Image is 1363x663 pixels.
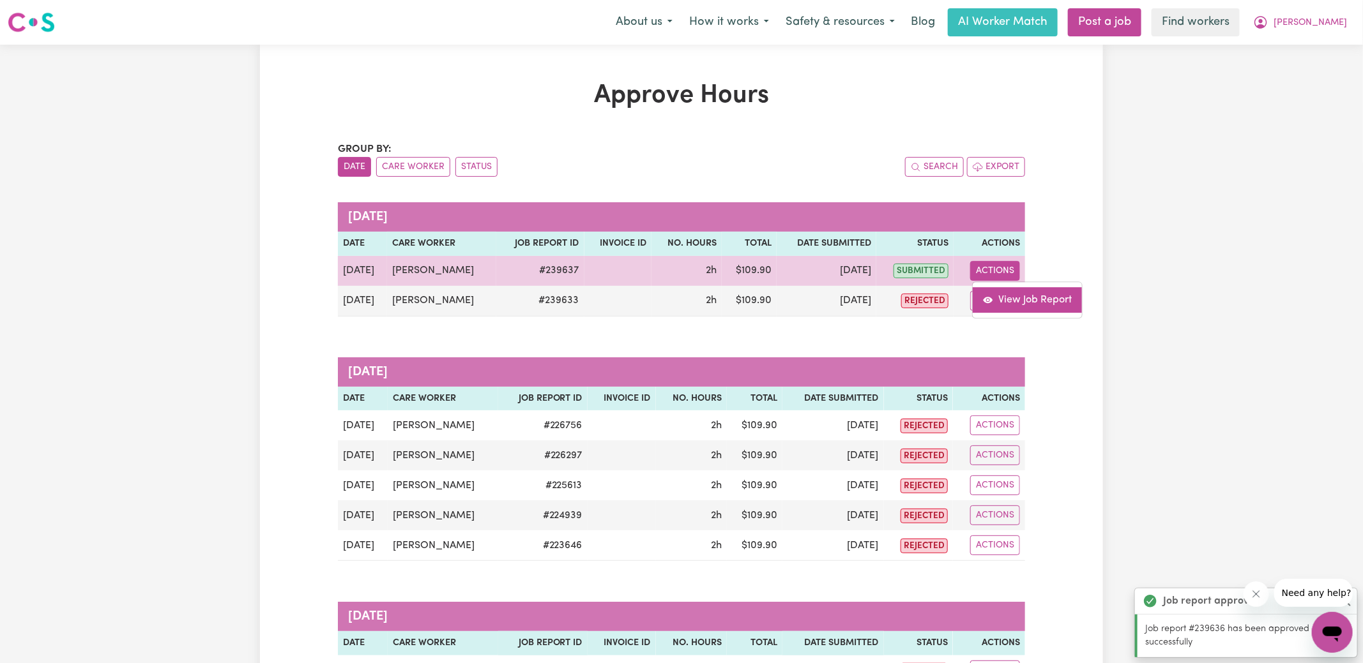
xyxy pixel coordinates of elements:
span: rejected [901,294,948,308]
button: My Account [1245,9,1355,36]
th: Status [884,631,953,655]
button: sort invoices by care worker [376,157,450,177]
td: $ 109.90 [727,470,782,500]
th: Care worker [388,631,498,655]
th: Actions [953,631,1025,655]
th: Date Submitted [782,387,884,411]
button: How it works [681,9,777,36]
td: [PERSON_NAME] [388,470,498,500]
th: Total [727,387,782,411]
span: rejected [901,509,948,523]
span: rejected [901,449,948,463]
span: submitted [894,264,948,278]
button: sort invoices by date [338,157,371,177]
td: [DATE] [338,470,388,500]
th: Invoice ID [584,232,652,256]
a: AI Worker Match [948,8,1058,36]
td: [DATE] [777,256,877,286]
h1: Approve Hours [338,80,1025,111]
td: [DATE] [777,286,877,317]
td: [DATE] [782,440,884,470]
th: Status [884,387,953,411]
span: Group by: [338,144,392,154]
strong: Job report approved [1163,593,1261,609]
button: sort invoices by paid status [455,157,498,177]
td: [DATE] [782,530,884,561]
button: Safety & resources [777,9,903,36]
button: Actions [970,445,1020,465]
span: 2 hours [706,265,717,276]
td: [DATE] [338,286,387,317]
td: $ 109.90 [722,256,776,286]
iframe: Close message [1244,581,1269,607]
span: 2 hours [711,480,722,491]
th: No. Hours [656,387,727,411]
td: # 226297 [498,440,587,470]
th: Job Report ID [496,232,584,256]
button: Actions [970,475,1020,495]
td: [DATE] [782,470,884,500]
button: Actions [970,415,1020,435]
th: Total [727,631,782,655]
th: Care worker [388,387,498,411]
span: 2 hours [711,421,722,431]
td: [PERSON_NAME] [388,530,498,561]
th: Care worker [387,232,496,256]
td: $ 109.90 [722,286,776,317]
span: 2 hours [706,295,717,306]
button: Actions [970,535,1020,555]
iframe: Message from company [1274,579,1353,607]
td: [DATE] [782,410,884,440]
caption: [DATE] [338,357,1025,387]
td: $ 109.90 [727,530,782,561]
td: [PERSON_NAME] [388,440,498,470]
iframe: Button to launch messaging window [1312,612,1353,653]
td: $ 109.90 [727,410,782,440]
button: About us [607,9,681,36]
th: Actions [954,232,1025,256]
th: Date [338,232,387,256]
td: $ 109.90 [727,440,782,470]
caption: [DATE] [338,202,1025,232]
td: [DATE] [338,256,387,286]
td: $ 109.90 [727,500,782,530]
th: Actions [953,387,1025,411]
td: [DATE] [338,410,388,440]
caption: [DATE] [338,602,1025,631]
th: No. Hours [651,232,722,256]
td: # 224939 [498,500,587,530]
th: Total [722,232,776,256]
button: Actions [970,261,1020,281]
button: Export [967,157,1025,177]
span: rejected [901,479,948,493]
th: Job Report ID [498,387,587,411]
span: 2 hours [711,540,722,551]
th: Status [876,232,954,256]
td: [PERSON_NAME] [388,410,498,440]
td: [PERSON_NAME] [388,500,498,530]
span: rejected [901,539,948,553]
td: [DATE] [782,500,884,530]
th: Date Submitted [782,631,884,655]
th: Date Submitted [777,232,877,256]
button: Actions [970,505,1020,525]
span: 2 hours [711,451,722,461]
a: Post a job [1068,8,1141,36]
div: Actions [972,281,1083,318]
td: [DATE] [338,440,388,470]
td: # 239637 [496,256,584,286]
th: Invoice ID [588,631,656,655]
a: Blog [903,8,943,36]
a: Careseekers logo [8,8,55,37]
td: # 225613 [498,470,587,500]
img: Careseekers logo [8,11,55,34]
p: Job report #239636 has been approved successfully [1145,622,1350,650]
th: No. Hours [656,631,727,655]
td: # 239633 [496,286,584,317]
span: 2 hours [711,510,722,521]
a: View job report 239637 [973,287,1082,313]
td: [DATE] [338,500,388,530]
button: Search [905,157,964,177]
a: Find workers [1152,8,1240,36]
